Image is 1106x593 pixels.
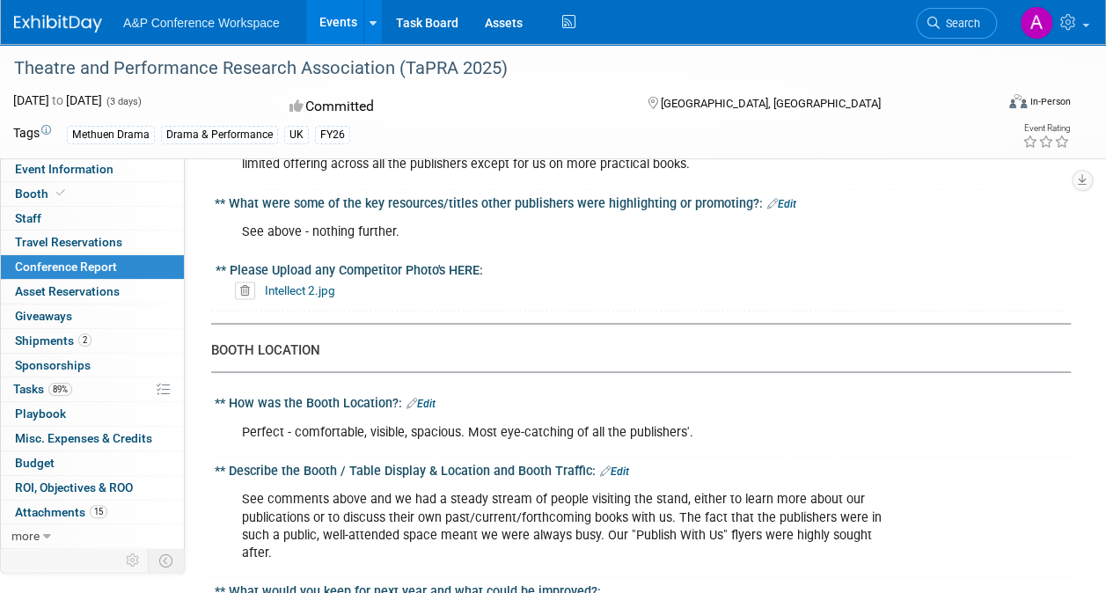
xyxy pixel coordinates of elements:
[1022,124,1070,133] div: Event Rating
[211,340,1058,359] div: BOOTH LOCATION
[15,505,107,519] span: Attachments
[149,549,185,572] td: Toggle Event Tabs
[1,501,184,524] a: Attachments15
[11,529,40,543] span: more
[600,465,629,477] a: Edit
[161,126,278,144] div: Drama & Performance
[1009,94,1027,108] img: Format-Inperson.png
[1,304,184,328] a: Giveaways
[1,329,184,353] a: Shipments2
[49,93,66,107] span: to
[1,231,184,254] a: Travel Reservations
[1,280,184,304] a: Asset Reservations
[916,8,997,39] a: Search
[13,93,102,107] span: [DATE] [DATE]
[15,162,114,176] span: Event Information
[13,382,72,396] span: Tasks
[15,187,69,201] span: Booth
[1029,95,1071,108] div: In-Person
[661,97,881,110] span: [GEOGRAPHIC_DATA], [GEOGRAPHIC_DATA]
[315,126,350,144] div: FY26
[407,397,436,409] a: Edit
[48,383,72,396] span: 89%
[215,457,1071,480] div: ** Describe the Booth / Table Display & Location and Booth Traffic:
[265,282,335,296] a: Intellect 2.jpg
[1,354,184,377] a: Sponsorships
[216,256,1063,278] div: ** Please Upload any Competitor Photo's HERE:
[1,476,184,500] a: ROI, Objectives & ROO
[123,16,280,30] span: A&P Conference Workspace
[230,214,901,249] div: See above - nothing further.
[56,188,65,198] i: Booth reservation complete
[1,427,184,450] a: Misc. Expenses & Credits
[1,524,184,548] a: more
[1,182,184,206] a: Booth
[1020,6,1053,40] img: Anna Brewer
[15,406,66,421] span: Playbook
[67,126,155,144] div: Methuen Drama
[15,235,122,249] span: Travel Reservations
[1,207,184,231] a: Staff
[1,377,184,401] a: Tasks89%
[15,260,117,274] span: Conference Report
[8,53,980,84] div: Theatre and Performance Research Association (TaPRA 2025)
[15,431,152,445] span: Misc. Expenses & Credits
[917,92,1071,118] div: Event Format
[13,124,51,144] td: Tags
[118,549,149,572] td: Personalize Event Tab Strip
[215,389,1071,412] div: ** How was the Booth Location?:
[1,451,184,475] a: Budget
[105,96,142,107] span: (3 days)
[215,189,1071,212] div: ** What were some of the key resources/titles other publishers were highlighting or promoting?:
[15,211,41,225] span: Staff
[15,358,91,372] span: Sponsorships
[1,157,184,181] a: Event Information
[230,414,901,450] div: Perfect - comfortable, visible, spacious. Most eye-catching of all the publishers'.
[15,333,92,348] span: Shipments
[284,92,619,122] div: Committed
[940,17,980,30] span: Search
[1,402,184,426] a: Playbook
[78,333,92,347] span: 2
[235,284,262,296] a: Delete attachment?
[15,309,72,323] span: Giveaways
[15,284,120,298] span: Asset Reservations
[14,15,102,33] img: ExhibitDay
[15,456,55,470] span: Budget
[90,505,107,518] span: 15
[767,197,796,209] a: Edit
[15,480,133,494] span: ROI, Objectives & ROO
[230,481,901,569] div: See comments above and we had a steady stream of people visiting the stand, either to learn more ...
[1,255,184,279] a: Conference Report
[284,126,309,144] div: UK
